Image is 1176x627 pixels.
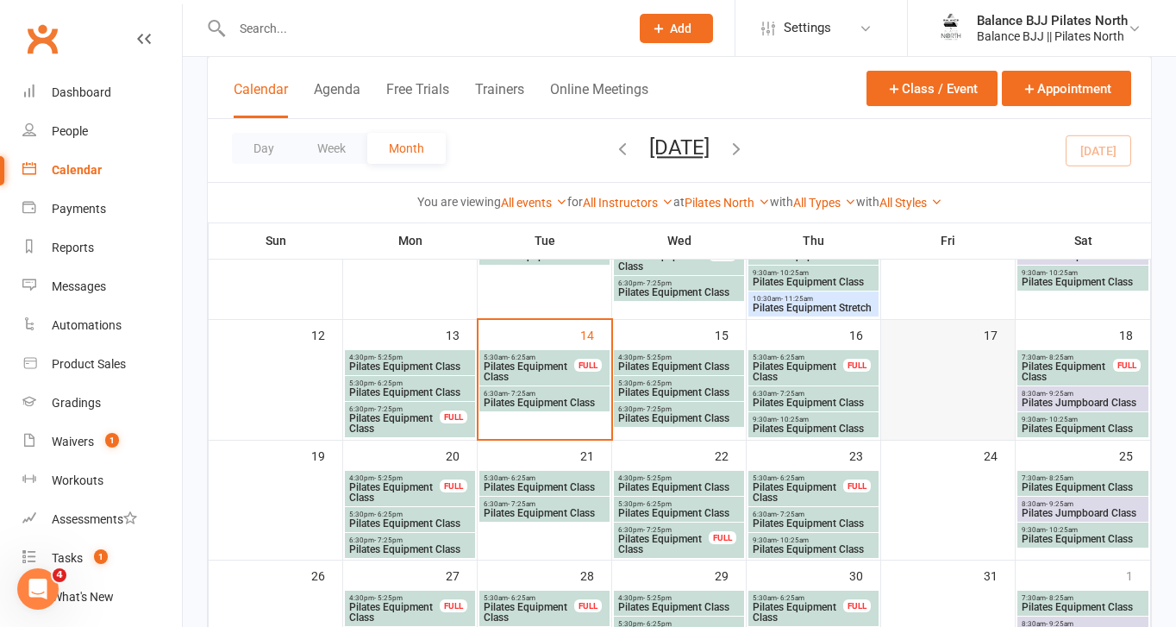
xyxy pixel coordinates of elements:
span: Pilates Equipment Class [348,361,472,372]
span: Pilates Equipment Class [348,482,441,503]
span: Pilates Equipment Class [752,398,875,408]
span: 9:30am [1021,526,1145,534]
span: Pilates Equipment Class [752,518,875,529]
button: Month [367,133,446,164]
span: Pilates Equipment Class [483,251,606,261]
div: FULL [843,599,871,612]
a: What's New [22,578,182,617]
span: 9:30am [1021,269,1145,277]
a: Waivers 1 [22,423,182,461]
a: Messages [22,267,182,306]
button: Week [296,133,367,164]
div: Gradings [52,396,101,410]
span: - 6:25pm [374,379,403,387]
div: Balance BJJ Pilates North [977,13,1128,28]
span: 4:30pm [617,354,741,361]
span: 4 [53,568,66,582]
span: 6:30am [483,500,606,508]
span: 9:30am [752,269,875,277]
span: - 7:25am [508,390,535,398]
span: Pilates Jumpboard Class [1021,398,1145,408]
th: Wed [612,223,747,259]
span: Pilates Equipment Class [617,482,741,492]
div: Product Sales [52,357,126,371]
th: Sun [209,223,343,259]
span: Pilates Equipment Class [752,361,844,382]
div: 18 [1119,320,1150,348]
a: People [22,112,182,151]
span: 6:30pm [617,405,741,413]
span: Pilates Equipment Class [483,398,606,408]
div: 29 [715,561,746,589]
div: FULL [440,599,467,612]
span: Pilates Jumpboard Class [1021,251,1145,261]
div: 30 [849,561,880,589]
span: Pilates Equipment Class [617,251,710,272]
div: 31 [984,561,1015,589]
span: 7:30am [1021,474,1145,482]
span: - 5:25pm [374,474,403,482]
span: - 5:25pm [374,594,403,602]
div: FULL [574,359,602,372]
span: Pilates Equipment Class [752,277,875,287]
div: Reports [52,241,94,254]
div: Waivers [52,435,94,448]
div: Calendar [52,163,102,177]
div: People [52,124,88,138]
span: 6:30pm [348,405,441,413]
div: Payments [52,202,106,216]
span: - 8:25am [1046,594,1073,602]
span: Pilates Equipment Class [617,508,741,518]
div: 1 [1126,561,1150,589]
strong: with [856,195,879,209]
span: Pilates Jumpboard Class [1021,508,1145,518]
a: Payments [22,190,182,229]
span: - 10:25am [1046,526,1078,534]
a: All Styles [879,196,942,210]
a: Clubworx [21,17,64,60]
span: Pilates Equipment Class [483,482,606,492]
span: 5:30pm [617,379,741,387]
span: - 6:25pm [643,379,672,387]
input: Search... [227,16,617,41]
div: What's New [52,590,114,604]
a: Tasks 1 [22,539,182,578]
span: - 7:25am [777,511,804,518]
a: Pilates North [685,196,770,210]
span: Pilates Equipment Class [752,251,875,261]
span: - 5:25pm [643,474,672,482]
span: - 7:25pm [643,405,672,413]
span: 5:30pm [348,511,472,518]
span: 4:30pm [617,594,741,602]
span: Pilates Equipment Class [348,602,441,623]
div: 17 [984,320,1015,348]
button: Trainers [475,81,524,118]
span: 5:30pm [348,379,472,387]
img: thumb_image1754262066.png [934,11,968,46]
span: 6:30am [483,390,606,398]
span: 6:30pm [617,526,710,534]
span: - 7:25pm [643,526,672,534]
span: - 7:25pm [374,536,403,544]
span: 9:30am [752,536,875,544]
a: Calendar [22,151,182,190]
span: 7:30am [1021,354,1114,361]
div: FULL [709,531,736,544]
div: 26 [311,561,342,589]
button: Appointment [1002,71,1131,106]
span: Pilates Equipment Class [1021,482,1145,492]
span: - 6:25pm [643,500,672,508]
div: 21 [580,441,611,469]
div: Tasks [52,551,83,565]
span: 5:30am [752,594,844,602]
span: - 10:25am [777,536,809,544]
span: - 7:25am [777,390,804,398]
th: Fri [881,223,1016,259]
strong: for [567,195,583,209]
span: 5:30am [752,354,844,361]
a: All Types [793,196,856,210]
span: - 7:25pm [643,279,672,287]
span: - 8:25am [1046,354,1073,361]
span: Pilates Equipment Class [483,508,606,518]
strong: at [673,195,685,209]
